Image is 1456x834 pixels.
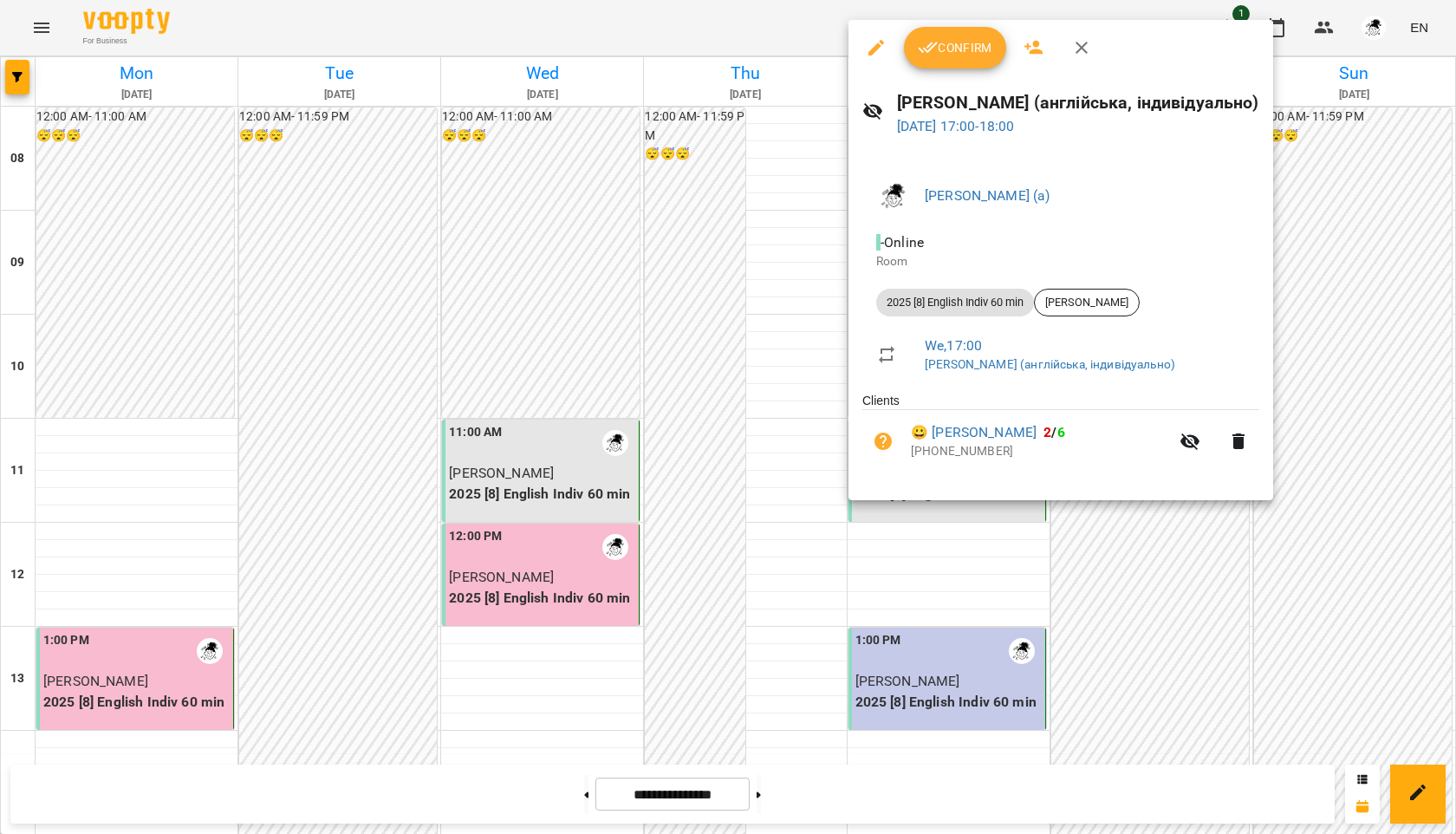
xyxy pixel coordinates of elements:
[862,420,904,462] button: Unpaid. Bill the attendance?
[876,253,1245,270] p: Room
[925,337,982,354] a: We , 17:00
[925,357,1175,371] a: [PERSON_NAME] (англійська, індивідуально)
[918,37,992,58] span: Confirm
[1043,424,1064,440] b: /
[911,422,1037,443] a: 😀 [PERSON_NAME]
[1057,424,1065,440] span: 6
[876,295,1034,310] span: 2025 [8] English Indiv 60 min
[1043,424,1051,440] span: 2
[911,443,1169,460] p: [PHONE_NUMBER]
[925,187,1050,204] a: [PERSON_NAME] (а)
[876,234,927,251] span: - Online
[1035,295,1139,310] span: [PERSON_NAME]
[862,392,1259,479] ul: Clients
[876,179,911,213] img: c09839ea023d1406ff4d1d49130fd519.png
[897,118,1015,134] a: [DATE] 17:00-18:00
[904,27,1006,68] button: Confirm
[1034,289,1140,316] div: [PERSON_NAME]
[897,89,1259,116] h6: [PERSON_NAME] (англійська, індивідуально)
